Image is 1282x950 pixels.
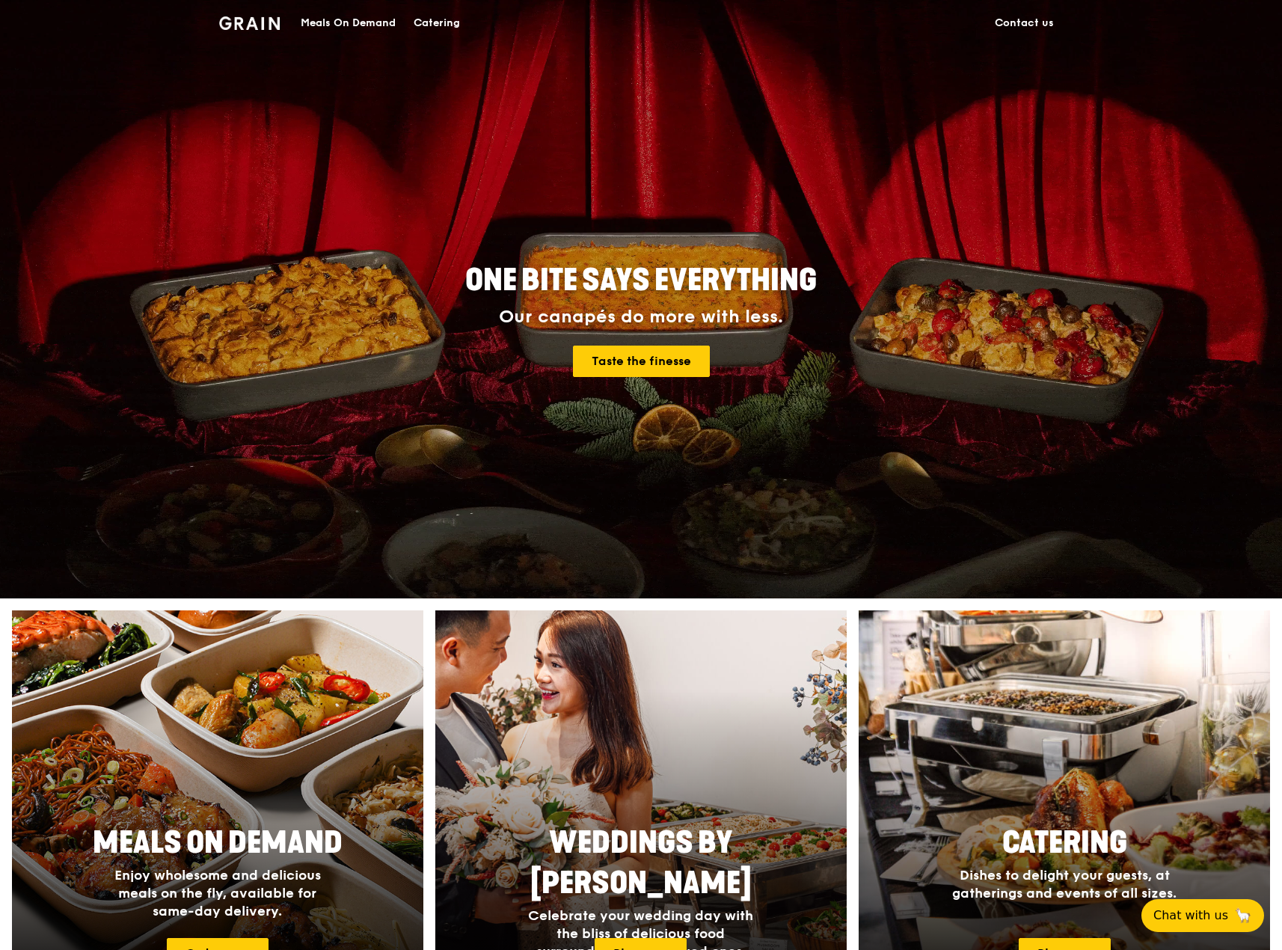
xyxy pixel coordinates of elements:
[986,1,1063,46] a: Contact us
[465,263,817,298] span: ONE BITE SAYS EVERYTHING
[573,346,710,377] a: Taste the finesse
[414,1,460,46] div: Catering
[114,867,321,919] span: Enjoy wholesome and delicious meals on the fly, available for same-day delivery.
[952,867,1177,901] span: Dishes to delight your guests, at gatherings and events of all sizes.
[1153,907,1228,925] span: Chat with us
[1234,907,1252,925] span: 🦙
[219,16,280,30] img: Grain
[301,1,396,46] div: Meals On Demand
[405,1,469,46] a: Catering
[530,825,752,901] span: Weddings by [PERSON_NAME]
[372,307,910,328] div: Our canapés do more with less.
[93,825,343,861] span: Meals On Demand
[1002,825,1127,861] span: Catering
[1141,899,1264,932] button: Chat with us🦙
